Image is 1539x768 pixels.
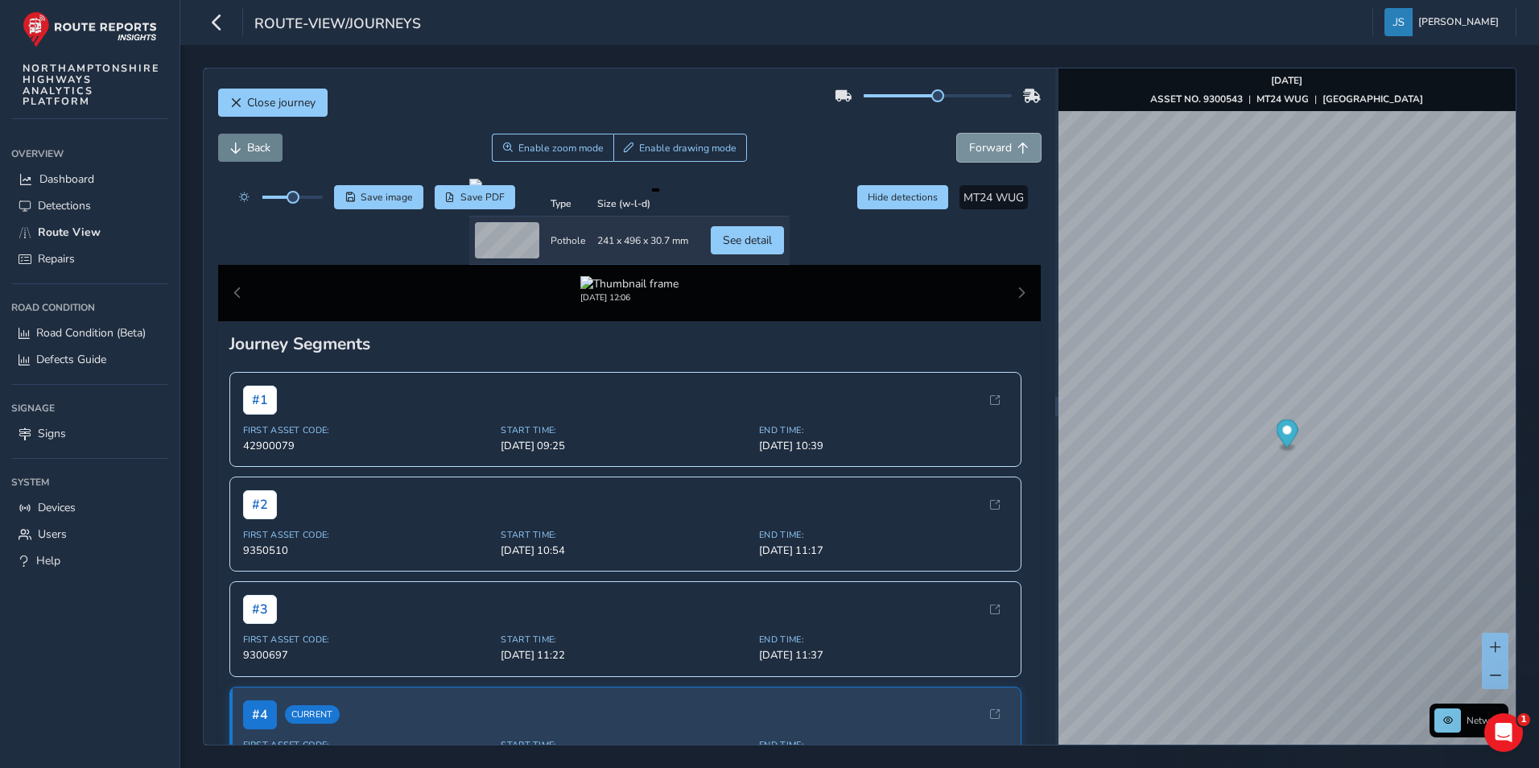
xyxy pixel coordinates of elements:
a: Road Condition (Beta) [11,320,168,346]
span: Start Time: [501,739,749,751]
td: 241 x 496 x 30.7 mm [592,217,694,265]
button: Save [334,185,423,209]
span: Dashboard [39,171,94,187]
span: # 2 [243,490,277,519]
span: Current [285,705,340,724]
span: Enable zoom mode [518,142,604,155]
span: Devices [38,500,76,515]
div: [DATE] 12:06 [580,291,679,303]
img: rr logo [23,11,157,47]
img: Thumbnail frame [580,276,679,291]
span: Detections [38,198,91,213]
span: [PERSON_NAME] [1418,8,1499,36]
span: [DATE] 11:17 [759,543,1008,558]
a: Repairs [11,246,168,272]
button: Close journey [218,89,328,117]
button: Hide detections [857,185,949,209]
div: Road Condition [11,295,168,320]
button: Back [218,134,283,162]
span: 42900079 [243,439,492,453]
a: Defects Guide [11,346,168,373]
span: Repairs [38,251,75,266]
button: PDF [435,185,516,209]
div: Journey Segments [229,332,1030,355]
div: Signage [11,396,168,420]
span: Road Condition (Beta) [36,325,146,341]
span: Hide detections [868,191,938,204]
span: See detail [723,233,772,248]
span: 9300697 [243,648,492,663]
span: End Time: [759,529,1008,541]
span: # 1 [243,386,277,415]
span: 1 [1517,713,1530,726]
a: Users [11,521,168,547]
span: Start Time: [501,424,749,436]
span: Save image [361,191,413,204]
div: | | [1150,93,1423,105]
strong: MT24 WUG [1256,93,1309,105]
span: Route View [38,225,101,240]
a: Route View [11,219,168,246]
span: # 3 [243,595,277,624]
span: 9350510 [243,543,492,558]
iframe: Intercom live chat [1484,713,1523,752]
span: First Asset Code: [243,424,492,436]
a: Help [11,547,168,574]
span: First Asset Code: [243,739,492,751]
span: [DATE] 11:22 [501,648,749,663]
span: End Time: [759,634,1008,646]
span: First Asset Code: [243,634,492,646]
span: Network [1467,714,1504,727]
span: [DATE] 09:25 [501,439,749,453]
button: Draw [613,134,748,162]
button: Forward [957,134,1041,162]
span: NORTHAMPTONSHIRE HIGHWAYS ANALYTICS PLATFORM [23,63,160,107]
span: Enable drawing mode [639,142,736,155]
a: Signs [11,420,168,447]
td: Pothole [545,217,592,265]
div: Map marker [1276,419,1298,452]
span: Users [38,526,67,542]
span: MT24 WUG [963,190,1024,205]
span: Start Time: [501,634,749,646]
span: First Asset Code: [243,529,492,541]
span: route-view/journeys [254,14,421,36]
a: Detections [11,192,168,219]
div: Overview [11,142,168,166]
span: Signs [38,426,66,441]
strong: [DATE] [1271,74,1302,87]
span: Back [247,140,270,155]
span: Defects Guide [36,352,106,367]
strong: [GEOGRAPHIC_DATA] [1322,93,1423,105]
strong: ASSET NO. 9300543 [1150,93,1243,105]
div: System [11,470,168,494]
img: diamond-layout [1384,8,1413,36]
span: [DATE] 10:54 [501,543,749,558]
button: Zoom [492,134,613,162]
span: Save PDF [460,191,505,204]
a: Devices [11,494,168,521]
span: [DATE] 11:37 [759,648,1008,663]
a: Dashboard [11,166,168,192]
span: [DATE] 10:39 [759,439,1008,453]
span: Forward [969,140,1012,155]
span: Help [36,553,60,568]
span: Close journey [247,95,316,110]
span: End Time: [759,424,1008,436]
button: [PERSON_NAME] [1384,8,1504,36]
span: # 4 [243,700,277,729]
button: See detail [711,226,784,254]
span: Start Time: [501,529,749,541]
span: End Time: [759,739,1008,751]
